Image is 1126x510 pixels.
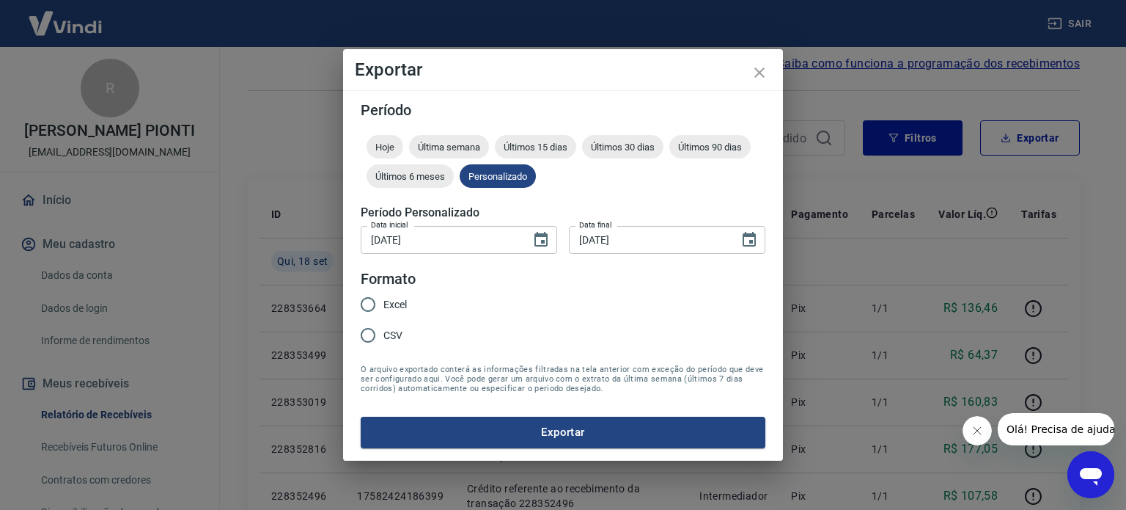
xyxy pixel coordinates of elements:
[1067,451,1114,498] iframe: Botão para abrir a janela de mensagens
[569,226,729,253] input: DD/MM/YYYY
[579,219,612,230] label: Data final
[998,413,1114,445] iframe: Mensagem da empresa
[409,142,489,153] span: Última semana
[361,103,765,117] h5: Período
[361,269,416,290] legend: Formato
[963,416,992,445] iframe: Fechar mensagem
[367,164,454,188] div: Últimos 6 meses
[409,135,489,159] div: Última semana
[735,225,764,255] button: Choose date, selected date is 18 de set de 2025
[361,417,765,448] button: Exportar
[460,164,536,188] div: Personalizado
[495,142,576,153] span: Últimos 15 dias
[9,10,123,22] span: Olá! Precisa de ajuda?
[361,226,520,253] input: DD/MM/YYYY
[669,142,751,153] span: Últimos 90 dias
[526,225,556,255] button: Choose date, selected date is 1 de set de 2025
[582,135,663,159] div: Últimos 30 dias
[355,61,771,79] h4: Exportar
[383,328,402,343] span: CSV
[367,142,403,153] span: Hoje
[361,205,765,220] h5: Período Personalizado
[669,135,751,159] div: Últimos 90 dias
[367,171,454,182] span: Últimos 6 meses
[383,297,407,313] span: Excel
[742,55,777,90] button: close
[361,365,765,393] span: O arquivo exportado conterá as informações filtradas na tela anterior com exceção do período que ...
[582,142,663,153] span: Últimos 30 dias
[495,135,576,159] div: Últimos 15 dias
[460,171,536,182] span: Personalizado
[367,135,403,159] div: Hoje
[371,219,408,230] label: Data inicial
